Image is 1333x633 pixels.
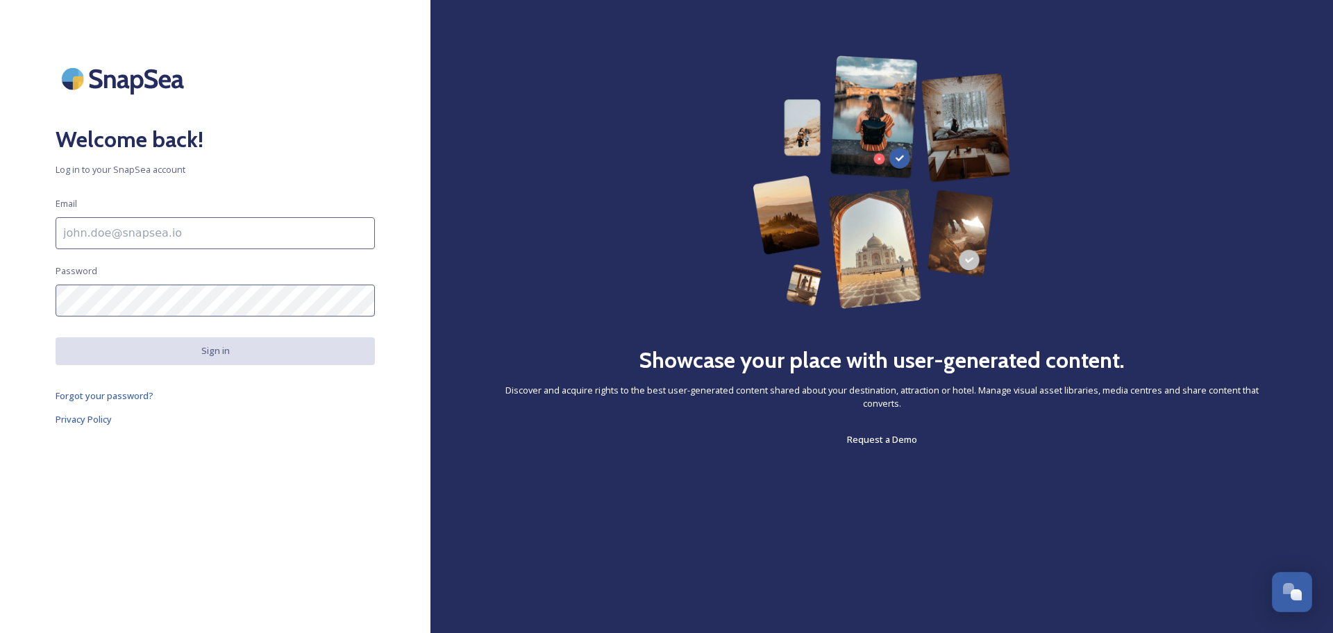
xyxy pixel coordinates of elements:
[56,413,112,425] span: Privacy Policy
[56,387,375,404] a: Forgot your password?
[56,123,375,156] h2: Welcome back!
[56,337,375,364] button: Sign in
[56,56,194,102] img: SnapSea Logo
[56,389,153,402] span: Forgot your password?
[56,217,375,249] input: john.doe@snapsea.io
[56,264,97,278] span: Password
[1272,572,1312,612] button: Open Chat
[56,163,375,176] span: Log in to your SnapSea account
[639,344,1125,377] h2: Showcase your place with user-generated content.
[56,411,375,428] a: Privacy Policy
[56,197,77,210] span: Email
[486,384,1277,410] span: Discover and acquire rights to the best user-generated content shared about your destination, att...
[847,431,917,448] a: Request a Demo
[753,56,1011,309] img: 63b42ca75bacad526042e722_Group%20154-p-800.png
[847,433,917,446] span: Request a Demo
